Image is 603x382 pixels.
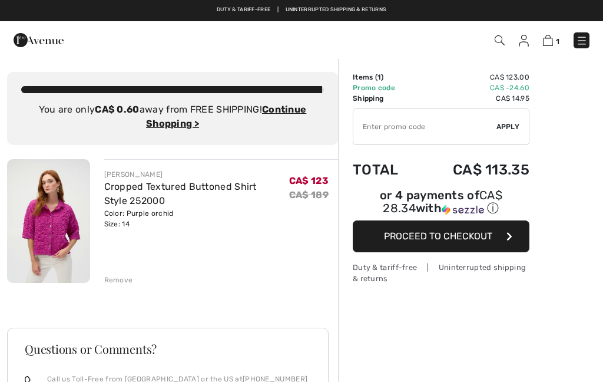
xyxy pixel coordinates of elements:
[419,93,529,104] td: CA$ 14.95
[104,169,289,180] div: [PERSON_NAME]
[104,181,257,206] a: Cropped Textured Buttoned Shirt Style 252000
[353,262,529,284] div: Duty & tariff-free | Uninterrupted shipping & returns
[384,230,492,242] span: Proceed to Checkout
[104,275,133,285] div: Remove
[14,34,64,45] a: 1ère Avenue
[353,83,419,93] td: Promo code
[353,220,529,252] button: Proceed to Checkout
[556,37,559,46] span: 1
[377,73,381,81] span: 1
[495,35,505,45] img: Search
[353,190,529,216] div: or 4 payments of with
[353,109,496,144] input: Promo code
[25,343,311,355] h3: Questions or Comments?
[289,189,329,200] s: CA$ 189
[419,150,529,190] td: CA$ 113.35
[353,72,419,83] td: Items ( )
[519,35,529,47] img: My Info
[353,150,419,190] td: Total
[289,175,329,186] span: CA$ 123
[383,188,502,215] span: CA$ 28.34
[353,93,419,104] td: Shipping
[353,190,529,220] div: or 4 payments ofCA$ 28.34withSezzle Click to learn more about Sezzle
[14,28,64,52] img: 1ère Avenue
[7,159,90,283] img: Cropped Textured Buttoned Shirt Style 252000
[576,35,588,47] img: Menu
[419,72,529,83] td: CA$ 123.00
[496,121,520,132] span: Apply
[419,83,529,93] td: CA$ -24.60
[95,104,139,115] strong: CA$ 0.60
[21,103,324,131] div: You are only away from FREE SHIPPING!
[543,33,559,47] a: 1
[104,208,289,229] div: Color: Purple orchid Size: 14
[543,35,553,46] img: Shopping Bag
[442,205,484,215] img: Sezzle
